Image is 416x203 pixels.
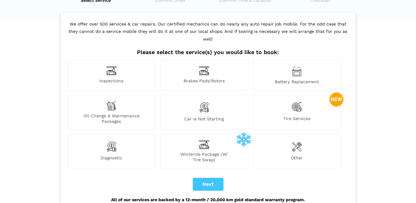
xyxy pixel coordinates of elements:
h2: Please select the service(s) you would like to book: [66,49,350,56]
span: Winterize Package (W/ Tire Swap) [161,151,248,162]
span: Oil Change & Maintenance Packages [68,113,155,124]
span: Brakes Pads/Rotors [161,78,248,84]
span: Battery Replacement [253,79,341,84]
span: Car is not starting [161,116,248,124]
img: winterize-icon_1.png [236,132,251,146]
img: new-badge-2-48.png [329,92,344,107]
button: Next [193,178,224,191]
span: Other [253,155,341,162]
span: Diagnostic [68,155,155,162]
p: We offer over 500 services & car repairs. Our certified mechanics can do nearly any auto repair j... [66,20,350,49]
span: Tire Services [253,116,341,124]
span: Inspections [68,78,155,84]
